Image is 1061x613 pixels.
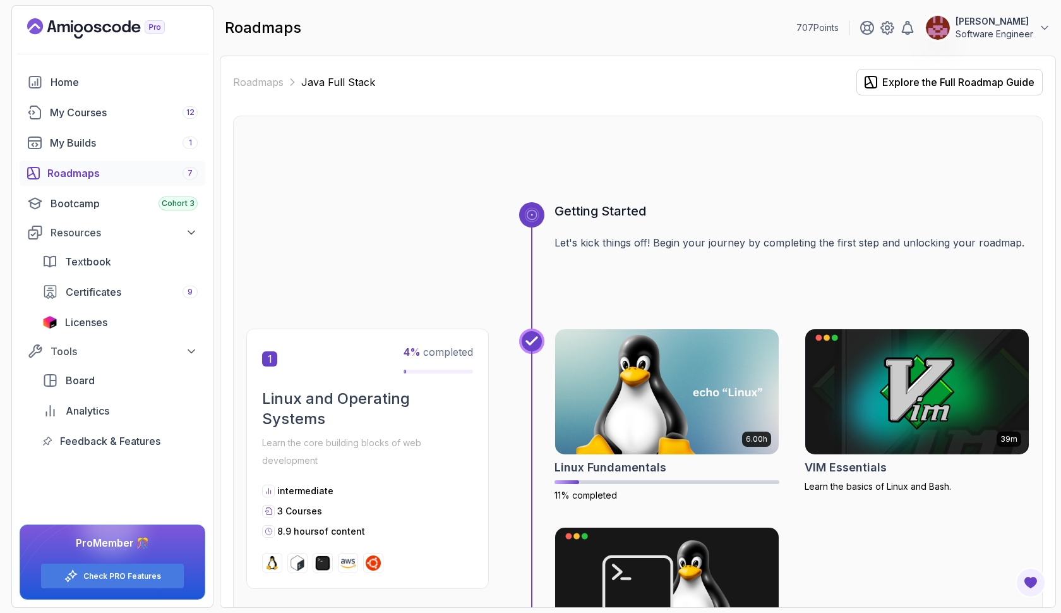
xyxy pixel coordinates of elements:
[35,249,205,274] a: textbook
[20,70,205,95] a: home
[340,555,356,571] img: aws logo
[20,221,205,244] button: Resources
[821,294,1048,556] iframe: chat widget
[20,161,205,186] a: roadmaps
[188,287,193,297] span: 9
[27,18,194,39] a: Landing page
[40,563,184,589] button: Check PRO Features
[301,75,375,90] p: Java Full Stack
[554,202,1029,220] h3: Getting Started
[404,346,421,358] span: 4 %
[277,506,322,516] span: 3 Courses
[233,75,284,90] a: Roadmaps
[20,191,205,216] a: bootcamp
[404,346,473,358] span: completed
[20,130,205,155] a: builds
[315,555,330,571] img: terminal logo
[1008,562,1048,600] iframe: chat widget
[805,329,1029,454] img: VIM Essentials card
[262,351,277,367] span: 1
[277,525,365,538] p: 8.9 hours of content
[290,555,305,571] img: bash logo
[554,329,779,502] a: Linux Fundamentals card6.00hLinux Fundamentals11% completed
[555,329,779,454] img: Linux Fundamentals card
[50,135,198,150] div: My Builds
[796,21,839,34] p: 707 Points
[366,555,381,571] img: ubuntu logo
[956,28,1033,40] p: Software Engineer
[51,196,198,211] div: Bootcamp
[50,105,198,120] div: My Courses
[262,434,473,470] p: Learn the core building blocks of web development
[35,310,205,335] a: licenses
[265,555,280,571] img: linux logo
[35,279,205,305] a: certificates
[20,340,205,363] button: Tools
[746,434,767,444] p: 6.00h
[60,434,160,449] span: Feedback & Features
[47,166,198,181] div: Roadmaps
[805,459,887,476] h2: VIM Essentials
[225,18,301,38] h2: roadmaps
[65,254,111,269] span: Textbook
[42,316,57,329] img: jetbrains icon
[66,403,109,418] span: Analytics
[35,368,205,393] a: board
[35,428,205,454] a: feedback
[262,389,473,429] h2: Linux and Operating Systems
[554,490,617,501] span: 11% completed
[186,107,195,118] span: 12
[189,138,192,148] span: 1
[856,69,1043,95] button: Explore the Full Roadmap Guide
[805,329,1029,493] a: VIM Essentials card39mVIM EssentialsLearn the basics of Linux and Bash.
[51,225,198,240] div: Resources
[926,16,950,40] img: user profile image
[277,485,333,497] p: intermediate
[20,100,205,125] a: courses
[554,459,666,476] h2: Linux Fundamentals
[35,398,205,423] a: analytics
[51,344,198,359] div: Tools
[162,198,195,209] span: Cohort 3
[66,373,95,388] span: Board
[925,15,1051,40] button: user profile image[PERSON_NAME]Software Engineer
[188,168,193,178] span: 7
[882,75,1034,90] div: Explore the Full Roadmap Guide
[83,571,161,581] a: Check PRO Features
[956,15,1033,28] p: [PERSON_NAME]
[51,75,198,90] div: Home
[66,284,121,300] span: Certificates
[805,480,1029,493] p: Learn the basics of Linux and Bash.
[554,235,1029,250] p: Let's kick things off! Begin your journey by completing the first step and unlocking your roadmap.
[65,315,107,330] span: Licenses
